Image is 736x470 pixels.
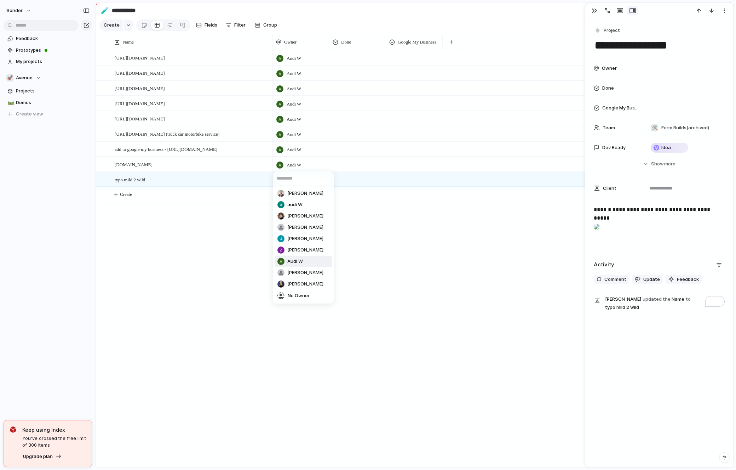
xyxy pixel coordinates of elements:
[287,213,323,220] span: [PERSON_NAME]
[288,292,310,299] span: No Owner
[287,247,323,254] span: [PERSON_NAME]
[287,281,323,288] span: [PERSON_NAME]
[287,201,303,208] span: audi W
[287,190,323,197] span: [PERSON_NAME]
[287,224,323,231] span: [PERSON_NAME]
[287,235,323,242] span: [PERSON_NAME]
[287,269,323,276] span: [PERSON_NAME]
[287,258,303,265] span: Audi W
